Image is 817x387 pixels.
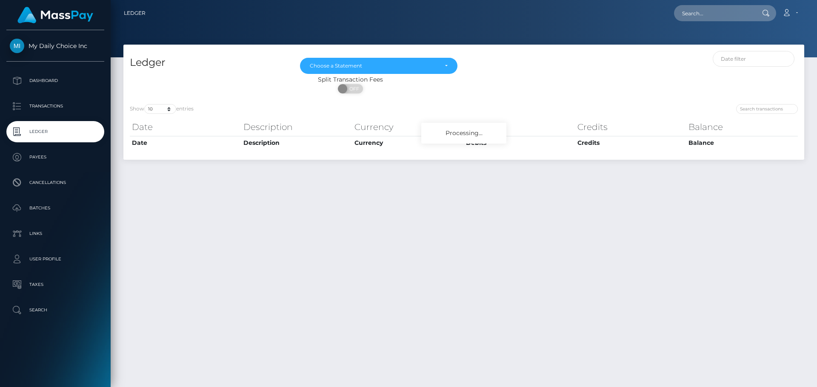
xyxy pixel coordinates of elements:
[6,147,104,168] a: Payees
[6,172,104,193] a: Cancellations
[310,62,438,69] div: Choose a Statement
[10,202,101,215] p: Batches
[124,4,146,22] a: Ledger
[6,198,104,219] a: Batches
[6,274,104,295] a: Taxes
[6,70,104,91] a: Dashboard
[10,39,24,53] img: My Daily Choice Inc
[686,136,798,150] th: Balance
[241,136,353,150] th: Description
[352,119,464,136] th: Currency
[6,249,104,270] a: User Profile
[10,125,101,138] p: Ledger
[123,75,577,84] div: Split Transaction Fees
[17,7,93,23] img: MassPay Logo
[10,151,101,164] p: Payees
[144,104,176,114] select: Showentries
[575,119,687,136] th: Credits
[10,278,101,291] p: Taxes
[713,51,795,67] input: Date filter
[130,136,241,150] th: Date
[6,96,104,117] a: Transactions
[241,119,353,136] th: Description
[10,100,101,113] p: Transactions
[686,119,798,136] th: Balance
[6,42,104,50] span: My Daily Choice Inc
[421,123,506,144] div: Processing...
[6,121,104,142] a: Ledger
[674,5,754,21] input: Search...
[6,299,104,321] a: Search
[464,136,575,150] th: Debits
[130,55,287,70] h4: Ledger
[130,104,194,114] label: Show entries
[10,74,101,87] p: Dashboard
[300,58,457,74] button: Choose a Statement
[352,136,464,150] th: Currency
[130,119,241,136] th: Date
[10,304,101,316] p: Search
[736,104,798,114] input: Search transactions
[6,223,104,244] a: Links
[10,176,101,189] p: Cancellations
[575,136,687,150] th: Credits
[10,227,101,240] p: Links
[464,119,575,136] th: Debits
[10,253,101,266] p: User Profile
[343,84,364,93] span: OFF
